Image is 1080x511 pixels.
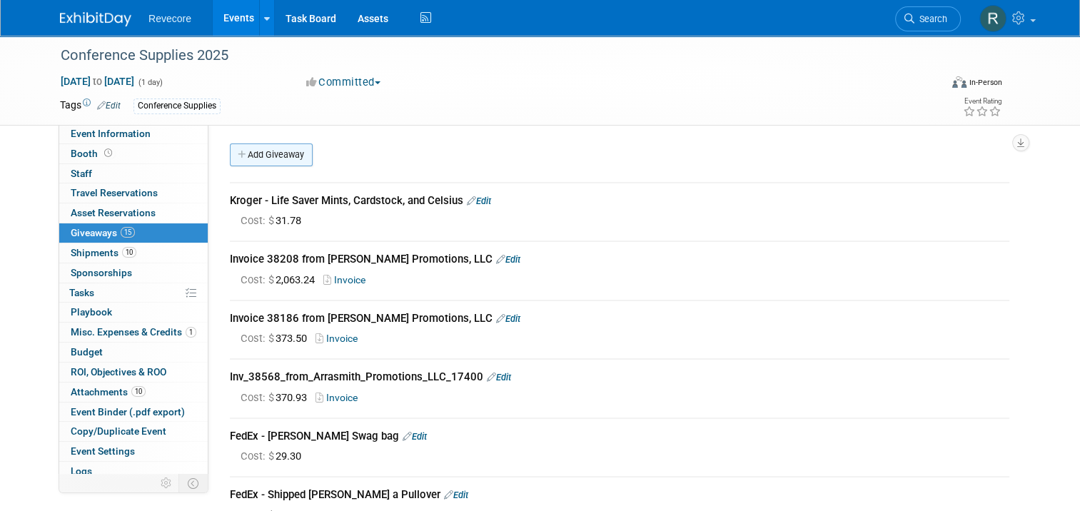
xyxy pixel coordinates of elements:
[59,343,208,362] a: Budget
[71,187,158,198] span: Travel Reservations
[59,144,208,163] a: Booth
[137,78,163,87] span: (1 day)
[241,273,321,286] span: 2,063.24
[230,143,313,166] a: Add Giveaway
[969,77,1002,88] div: In-Person
[323,274,371,285] a: Invoice
[230,252,1009,267] div: Invoice 38208 from [PERSON_NAME] Promotions, LLC
[71,267,132,278] span: Sponsorships
[131,386,146,397] span: 10
[59,223,208,243] a: Giveaways15
[97,101,121,111] a: Edit
[71,346,103,358] span: Budget
[91,76,104,87] span: to
[71,465,92,477] span: Logs
[241,214,307,227] span: 31.78
[952,76,967,88] img: Format-Inperson.png
[59,422,208,441] a: Copy/Duplicate Event
[316,392,363,403] a: Invoice
[60,98,121,114] td: Tags
[71,445,135,457] span: Event Settings
[121,227,135,238] span: 15
[59,124,208,143] a: Event Information
[59,462,208,481] a: Logs
[71,425,166,437] span: Copy/Duplicate Event
[467,196,491,206] a: Edit
[241,450,307,462] span: 29.30
[895,6,961,31] a: Search
[71,306,112,318] span: Playbook
[59,183,208,203] a: Travel Reservations
[59,164,208,183] a: Staff
[71,128,151,139] span: Event Information
[230,311,1009,326] div: Invoice 38186 from [PERSON_NAME] Promotions, LLC
[230,429,1009,444] div: FedEx - [PERSON_NAME] Swag bag
[71,207,156,218] span: Asset Reservations
[59,383,208,402] a: Attachments10
[241,273,276,286] span: Cost: $
[241,450,276,462] span: Cost: $
[71,148,115,159] span: Booth
[59,403,208,422] a: Event Binder (.pdf export)
[230,370,1009,385] div: Inv_38568_from_Arrasmith_Promotions_LLC_17400
[59,303,208,322] a: Playbook
[979,5,1006,32] img: Rachael Sires
[241,332,276,345] span: Cost: $
[863,74,1002,96] div: Event Format
[444,490,468,500] a: Edit
[496,254,520,265] a: Edit
[148,13,191,24] span: Revecore
[186,327,196,338] span: 1
[69,287,94,298] span: Tasks
[71,386,146,398] span: Attachments
[241,391,276,404] span: Cost: $
[241,214,276,227] span: Cost: $
[963,98,1001,105] div: Event Rating
[122,247,136,258] span: 10
[60,75,135,88] span: [DATE] [DATE]
[71,247,136,258] span: Shipments
[101,148,115,158] span: Booth not reserved yet
[179,474,208,492] td: Toggle Event Tabs
[230,487,1009,502] div: FedEx - Shipped [PERSON_NAME] a Pullover
[230,193,1009,208] div: Kroger - Life Saver Mints, Cardstock, and Celsius
[59,283,208,303] a: Tasks
[59,203,208,223] a: Asset Reservations
[56,43,922,69] div: Conference Supplies 2025
[301,75,386,90] button: Committed
[133,98,221,113] div: Conference Supplies
[60,12,131,26] img: ExhibitDay
[59,323,208,342] a: Misc. Expenses & Credits1
[59,243,208,263] a: Shipments10
[316,333,363,344] a: Invoice
[241,391,313,404] span: 370.93
[59,442,208,461] a: Event Settings
[241,332,313,345] span: 373.50
[59,263,208,283] a: Sponsorships
[496,313,520,324] a: Edit
[914,14,947,24] span: Search
[403,431,427,442] a: Edit
[71,326,196,338] span: Misc. Expenses & Credits
[71,366,166,378] span: ROI, Objectives & ROO
[59,363,208,382] a: ROI, Objectives & ROO
[71,227,135,238] span: Giveaways
[154,474,179,492] td: Personalize Event Tab Strip
[71,406,185,418] span: Event Binder (.pdf export)
[71,168,92,179] span: Staff
[487,372,511,383] a: Edit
